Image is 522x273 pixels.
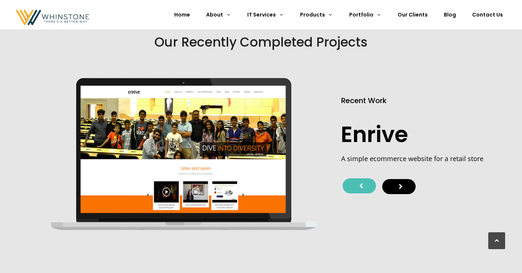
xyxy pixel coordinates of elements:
span: Blog [444,11,456,18]
div: Recent Work [341,95,387,106]
div: Enrive [341,123,408,146]
span: IT Services [247,11,276,18]
span: Home [174,11,190,18]
span: Portfolio [349,11,373,18]
div: A simple ecommerce website for a retail store [341,153,486,178]
span: Products [300,11,325,18]
iframe: Chat Widget [485,238,522,273]
span: About [206,11,223,18]
span: Contact Us [472,11,503,18]
span: Our Clients [398,11,428,18]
